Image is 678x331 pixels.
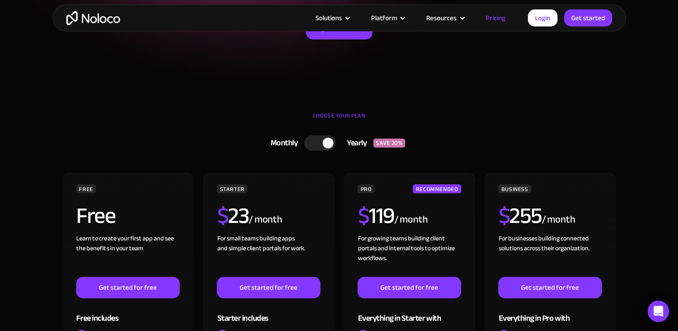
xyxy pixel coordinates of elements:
[358,184,374,193] div: PRO
[648,301,669,322] div: Open Intercom Messenger
[498,298,601,327] div: Everything in Pro with
[564,9,612,26] a: Get started
[76,298,179,327] div: Free includes
[498,184,531,193] div: BUSINESS
[498,277,601,298] a: Get started for free
[259,136,305,150] div: Monthly
[394,213,428,227] div: / month
[358,195,369,237] span: $
[541,213,575,227] div: / month
[304,12,360,24] div: Solutions
[426,12,457,24] div: Resources
[415,12,475,24] div: Resources
[475,12,517,24] a: Pricing
[498,195,510,237] span: $
[76,277,179,298] a: Get started for free
[76,205,115,227] h2: Free
[528,9,557,26] a: Login
[360,12,415,24] div: Platform
[217,234,320,277] div: For small teams building apps and simple client portals for work. ‍
[498,234,601,277] div: For businesses building connected solutions across their organization. ‍
[217,298,320,327] div: Starter includes
[371,12,397,24] div: Platform
[76,184,96,193] div: FREE
[76,234,179,277] div: Learn to create your first app and see the benefits in your team ‍
[358,234,461,277] div: For growing teams building client portals and internal tools to optimize workflows.
[358,277,461,298] a: Get started for free
[66,11,120,25] a: home
[358,205,394,227] h2: 119
[373,139,405,148] div: SAVE 20%
[336,136,373,150] div: Yearly
[358,298,461,327] div: Everything in Starter with
[217,195,228,237] span: $
[249,213,282,227] div: / month
[217,205,249,227] h2: 23
[315,12,342,24] div: Solutions
[61,109,617,131] div: CHOOSE YOUR PLAN
[498,205,541,227] h2: 255
[413,184,461,193] div: RECOMMENDED
[217,184,247,193] div: STARTER
[217,277,320,298] a: Get started for free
